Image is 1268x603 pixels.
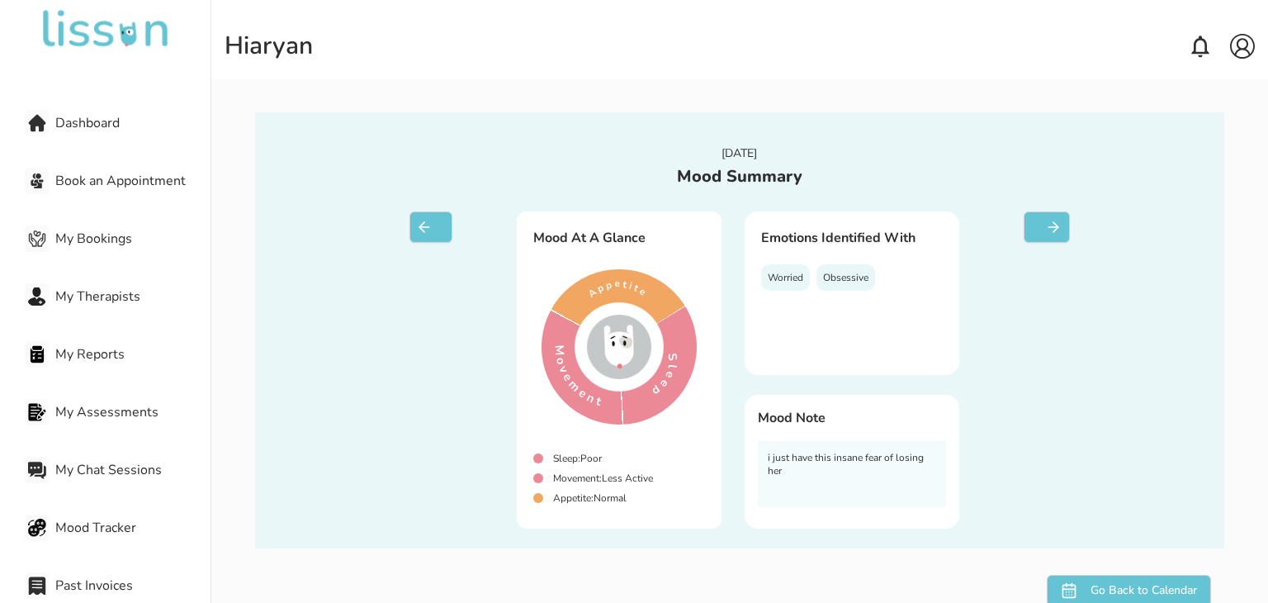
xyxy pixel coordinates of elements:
div: Mood Note [758,408,946,428]
img: undefined [40,10,172,50]
span: My Assessments [55,402,211,422]
div: Movement : Less Active [553,472,653,485]
span: Book an Appointment [55,171,211,191]
div: Mood Summary [677,165,802,188]
img: My Reports [28,345,46,363]
img: mood [584,255,651,322]
img: My Chat Sessions [28,461,46,479]
span: Past Invoices [55,576,211,596]
div: Sleep : Poor [553,452,602,465]
span: My Reports [55,344,211,364]
img: My Therapists [28,287,46,306]
div: Worried [761,264,810,291]
img: account.svg [1230,34,1255,59]
div: i just have this insane fear of losing her [758,441,946,507]
div: [DATE] [722,145,757,162]
div: Mood At A Glance [533,228,705,248]
img: My Bookings [28,230,46,248]
img: Past Invoices [28,577,46,595]
img: My Assessments [28,403,46,421]
div: Hi aryan [225,31,313,61]
img: mood [528,335,622,420]
div: Obsessive [816,264,875,291]
img: Book an Appointment [28,172,46,190]
span: My Therapists [55,287,211,306]
img: Mood Tracker [28,519,46,537]
span: My Chat Sessions [55,460,211,480]
div: Appetite : Normal [553,491,627,505]
span: My Bookings [55,229,211,249]
img: Dashboard [28,114,46,132]
img: mood [633,345,699,406]
span: Mood Tracker [55,518,211,538]
span: Dashboard [55,113,211,133]
div: Emotions Identified With [761,228,943,248]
